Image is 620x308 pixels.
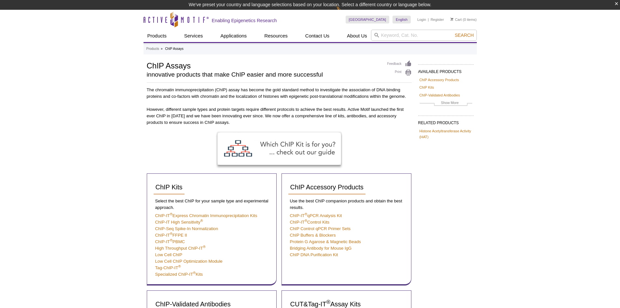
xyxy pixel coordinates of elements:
[147,60,381,70] h1: ChIP Assays
[417,17,426,22] a: Login
[428,16,429,23] li: |
[326,299,330,305] sup: ®
[212,18,277,23] h2: Enabling Epigenetics Research
[305,218,307,222] sup: ®
[290,239,361,244] a: Protein G Agarose & Magnetic Beads
[193,271,196,274] sup: ®
[147,106,412,126] p: However, different sample types and protein targets require different protocols to achieve the be...
[450,17,462,22] a: Cart
[155,239,185,244] a: ChIP-IT®PBMC
[288,180,365,195] a: ChIP Accessory Products
[217,132,341,165] img: ChIP Kit Selection Guide
[290,226,351,231] a: ChIP Control qPCR Primer Sets
[288,198,405,211] p: Use the best ChIP companion products and obtain the best results.
[290,246,352,251] a: Bridging Antibody for Mouse IgG
[420,100,472,107] a: Show More
[290,220,330,225] a: ChIP-IT®Control Kits
[155,226,218,231] a: ChIP-Seq Spike-In Normalization
[161,47,163,51] li: »
[200,218,203,222] sup: ®
[455,33,474,38] span: Search
[180,30,207,42] a: Services
[450,16,477,23] li: (0 items)
[450,18,453,21] img: Your Cart
[154,198,270,211] p: Select the best ChIP for your sample type and experimental approach.
[147,72,381,78] h2: innovative products that make ChIP easier and more successful
[305,212,307,216] sup: ®
[393,16,411,23] a: English
[155,259,223,264] a: Low Cell ChIP Optimization Module
[203,244,206,248] sup: ®
[290,301,361,308] span: CUT&Tag-IT Assay Kits
[155,213,257,218] a: ChIP-IT®Express Chromatin Immunoprecipitation Kits
[155,252,183,257] a: Low Cell ChIP
[336,5,353,20] img: Change Here
[420,84,434,90] a: ChIP Kits
[156,301,231,308] span: ChIP-Validated Antibodies
[170,212,172,216] sup: ®
[155,246,206,251] a: High Throughput ChIP-IT®
[165,47,184,51] li: ChIP Assays
[170,238,172,242] sup: ®
[260,30,292,42] a: Resources
[420,128,472,140] a: Histone Acetyltransferase Activity (HAT)
[301,30,333,42] a: Contact Us
[155,220,203,225] a: ChIP-IT High Sensitivity®
[387,69,412,76] a: Print
[343,30,371,42] a: About Us
[170,231,172,235] sup: ®
[387,60,412,67] a: Feedback
[155,233,187,238] a: ChIP-IT®FFPE II
[431,17,444,22] a: Register
[216,30,251,42] a: Applications
[154,180,185,195] a: ChIP Kits
[453,32,475,38] button: Search
[146,46,159,52] a: Products
[155,272,203,277] a: Specialized ChIP-IT®Kits
[156,183,183,191] span: ChIP Kits
[418,64,474,76] h2: AVAILABLE PRODUCTS
[371,30,477,41] input: Keyword, Cat. No.
[144,30,171,42] a: Products
[290,252,338,257] a: ChIP DNA Purification Kit
[155,265,181,270] a: Tag-ChIP-IT®
[178,264,181,268] sup: ®
[346,16,390,23] a: [GEOGRAPHIC_DATA]
[418,115,474,127] h2: RELATED PRODUCTS
[290,183,364,191] span: ChIP Accessory Products
[420,92,460,98] a: ChIP-Validated Antibodies
[290,213,342,218] a: ChIP-IT®qPCR Analysis Kit
[290,233,336,238] a: ChIP Buffers & Blockers
[147,87,412,100] p: The chromatin immunoprecipitation (ChIP) assay has become the gold standard method to investigate...
[420,77,459,83] a: ChIP Accessory Products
